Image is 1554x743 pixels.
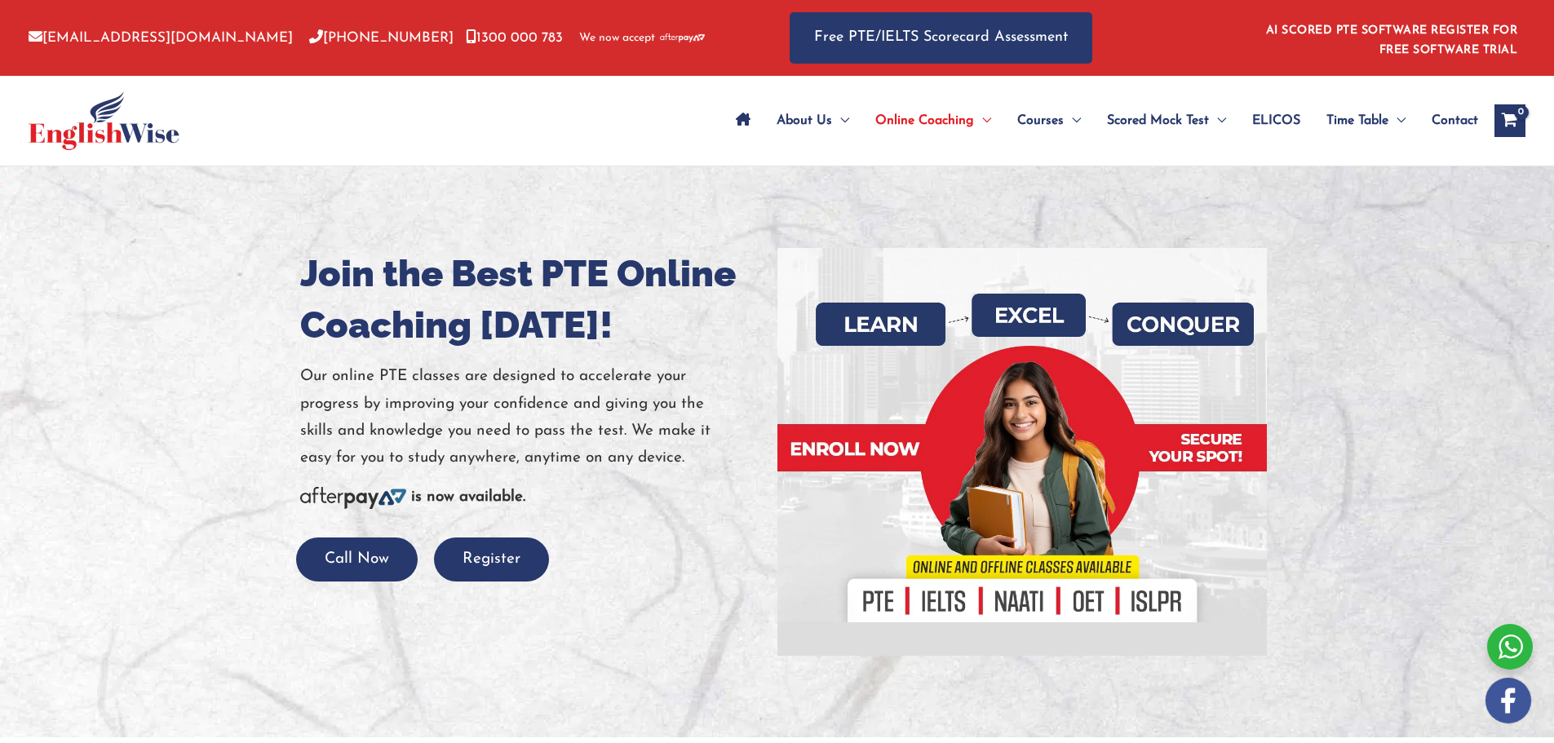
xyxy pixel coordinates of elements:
[832,92,849,149] span: Menu Toggle
[29,31,293,45] a: [EMAIL_ADDRESS][DOMAIN_NAME]
[300,248,765,351] h1: Join the Best PTE Online Coaching [DATE]!
[862,92,1004,149] a: Online CoachingMenu Toggle
[777,92,832,149] span: About Us
[1388,92,1406,149] span: Menu Toggle
[1485,678,1531,723] img: white-facebook.png
[1252,92,1300,149] span: ELICOS
[1313,92,1419,149] a: Time TableMenu Toggle
[1017,92,1064,149] span: Courses
[411,489,525,505] b: is now available.
[1256,11,1525,64] aside: Header Widget 1
[1209,92,1226,149] span: Menu Toggle
[1004,92,1094,149] a: CoursesMenu Toggle
[309,31,454,45] a: [PHONE_NUMBER]
[1419,92,1478,149] a: Contact
[1432,92,1478,149] span: Contact
[723,92,1478,149] nav: Site Navigation: Main Menu
[296,537,418,582] button: Call Now
[296,551,418,567] a: Call Now
[434,537,549,582] button: Register
[1326,92,1388,149] span: Time Table
[660,33,705,42] img: Afterpay-Logo
[466,31,563,45] a: 1300 000 783
[974,92,991,149] span: Menu Toggle
[1094,92,1239,149] a: Scored Mock TestMenu Toggle
[434,551,549,567] a: Register
[1266,24,1518,56] a: AI SCORED PTE SOFTWARE REGISTER FOR FREE SOFTWARE TRIAL
[579,30,655,46] span: We now accept
[300,487,406,509] img: Afterpay-Logo
[29,91,179,150] img: cropped-ew-logo
[300,363,765,471] p: Our online PTE classes are designed to accelerate your progress by improving your confidence and ...
[1494,104,1525,137] a: View Shopping Cart, empty
[875,92,974,149] span: Online Coaching
[790,12,1092,64] a: Free PTE/IELTS Scorecard Assessment
[1107,92,1209,149] span: Scored Mock Test
[1239,92,1313,149] a: ELICOS
[1064,92,1081,149] span: Menu Toggle
[764,92,862,149] a: About UsMenu Toggle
